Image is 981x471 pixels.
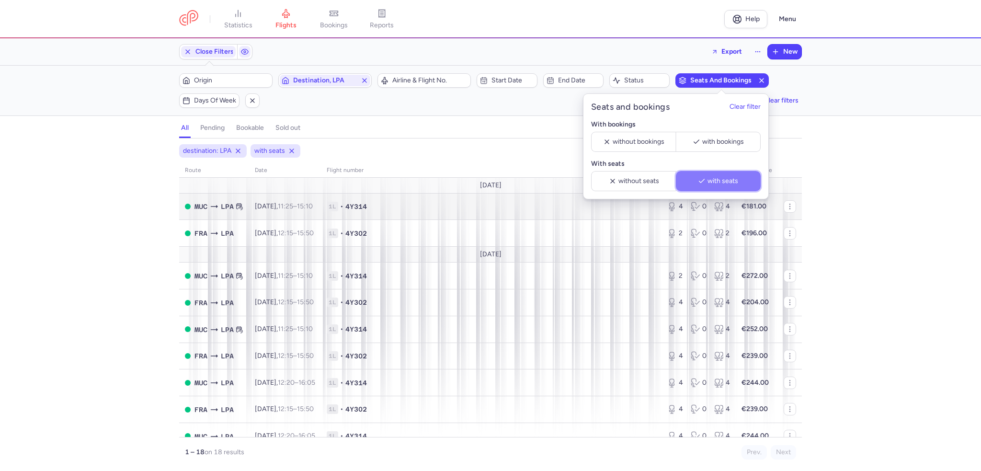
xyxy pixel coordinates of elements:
[613,138,664,146] span: without bookings
[327,229,338,238] span: 1L
[741,405,768,413] strong: €239.00
[221,228,234,239] span: Gran Canaria, Las Palmas de Gran Canaria, Spain
[179,10,198,28] a: CitizenPlane red outlined logo
[278,272,293,280] time: 11:25
[297,202,313,210] time: 15:10
[327,378,338,388] span: 1L
[480,251,502,258] span: [DATE]
[340,378,343,388] span: •
[705,44,748,59] button: Export
[741,229,767,237] strong: €196.00
[543,73,604,88] button: End date
[618,177,659,185] span: without seats
[675,73,769,88] button: Seats and bookings
[278,379,295,387] time: 12:20
[185,433,191,439] span: OPEN
[224,21,252,30] span: statistics
[321,163,662,178] th: Flight number
[591,102,670,113] h5: Seats and bookings
[340,298,343,307] span: •
[714,431,730,441] div: 4
[185,300,191,306] span: OPEN
[297,352,314,360] time: 15:50
[214,9,262,30] a: statistics
[741,298,769,306] strong: €204.00
[591,120,636,128] strong: With bookings
[194,201,207,212] span: Franz Josef Strauss, Munich, Germany
[255,405,314,413] span: [DATE],
[221,351,234,361] span: Gran Canaria, Las Palmas de Gran Canaria, Spain
[327,431,338,441] span: 1L
[278,73,372,88] button: Destination, LPA
[667,324,683,334] div: 4
[730,103,761,111] button: Clear filter
[194,271,207,281] span: Franz Josef Strauss, Munich, Germany
[297,272,313,280] time: 15:10
[345,351,367,361] span: 4Y302
[179,93,240,108] button: Days of week
[667,404,683,414] div: 4
[340,404,343,414] span: •
[221,404,234,415] span: Gran Canaria, Las Palmas de Gran Canaria, Spain
[298,432,315,440] time: 16:05
[185,273,191,279] span: OPEN
[221,431,234,442] span: Gran Canaria, Las Palmas de Gran Canaria, Spain
[358,9,406,30] a: reports
[667,298,683,307] div: 4
[293,77,357,84] span: Destination, LPA
[340,351,343,361] span: •
[278,352,314,360] span: –
[185,230,191,236] span: OPEN
[667,229,683,238] div: 2
[297,298,314,306] time: 15:50
[340,324,343,334] span: •
[345,378,367,388] span: 4Y314
[691,431,707,441] div: 0
[278,298,293,306] time: 12:15
[185,407,191,413] span: OPEN
[194,298,207,308] span: Frankfurt International Airport, Frankfurt am Main, Germany
[194,351,207,361] span: Frankfurt International Airport, Frankfurt am Main, Germany
[185,326,191,332] span: OPEN
[200,124,225,132] h4: pending
[255,202,313,210] span: [DATE],
[180,45,237,59] button: Close Filters
[194,404,207,415] span: Frankfurt International Airport, Frankfurt am Main, Germany
[278,432,315,440] span: –
[609,73,670,88] button: Status
[185,448,205,456] strong: 1 – 18
[275,124,300,132] h4: sold out
[370,21,394,30] span: reports
[255,229,314,237] span: [DATE],
[714,378,730,388] div: 4
[345,229,367,238] span: 4Y302
[221,201,234,212] span: Gran Canaria, Las Palmas de Gran Canaria, Spain
[667,351,683,361] div: 4
[714,298,730,307] div: 4
[691,378,707,388] div: 0
[194,228,207,239] span: Frankfurt International Airport, Frankfurt am Main, Germany
[254,146,285,156] span: with seats
[278,202,293,210] time: 11:25
[624,77,666,84] span: Status
[221,298,234,308] span: Gran Canaria, Las Palmas de Gran Canaria, Spain
[205,448,244,456] span: on 18 results
[691,229,707,238] div: 0
[327,202,338,211] span: 1L
[327,324,338,334] span: 1L
[255,298,314,306] span: [DATE],
[676,171,761,191] button: with seats
[340,229,343,238] span: •
[278,379,315,387] span: –
[768,45,801,59] button: New
[764,97,798,104] span: Clear filters
[377,73,471,88] button: Airline & Flight No.
[255,272,313,280] span: [DATE],
[194,97,236,104] span: Days of week
[667,202,683,211] div: 4
[691,298,707,307] div: 0
[345,431,367,441] span: 4Y314
[667,378,683,388] div: 4
[721,48,742,55] span: Export
[278,432,295,440] time: 12:20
